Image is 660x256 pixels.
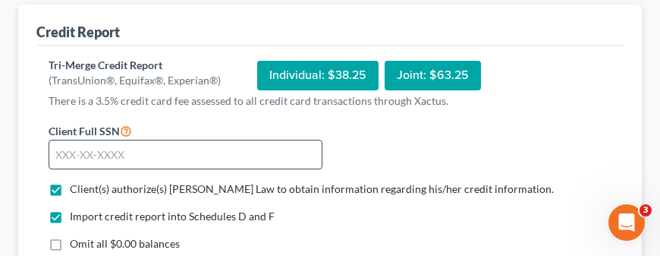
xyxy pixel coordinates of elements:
[70,182,554,195] span: Client(s) authorize(s) [PERSON_NAME] Law to obtain information regarding his/her credit information.
[49,140,322,170] input: XXX-XX-XXXX
[640,204,652,216] span: 3
[70,210,275,223] span: Import credit report into Schedules D and F
[608,204,645,241] iframe: Intercom live chat
[36,23,120,41] div: Credit Report
[49,58,221,73] div: Tri-Merge Credit Report
[385,61,481,90] div: Joint: $63.25
[70,237,180,250] span: Omit all $0.00 balances
[49,93,611,109] p: There is a 3.5% credit card fee assessed to all credit card transactions through Xactus.
[257,61,379,90] div: Individual: $38.25
[49,125,120,137] span: Client Full SSN
[49,73,221,88] div: (TransUnion®, Equifax®, Experian®)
